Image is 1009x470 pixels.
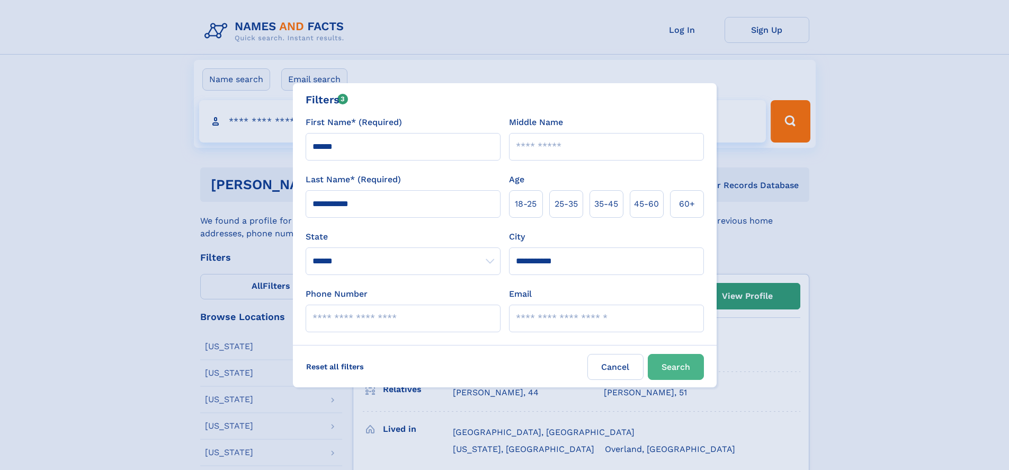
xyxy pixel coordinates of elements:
label: Middle Name [509,116,563,129]
div: Filters [306,92,349,108]
span: 45‑60 [634,198,659,210]
span: 60+ [679,198,695,210]
span: 35‑45 [594,198,618,210]
label: Email [509,288,532,300]
label: Phone Number [306,288,368,300]
label: First Name* (Required) [306,116,402,129]
label: Reset all filters [299,354,371,379]
label: State [306,230,501,243]
span: 18‑25 [515,198,537,210]
button: Search [648,354,704,380]
label: City [509,230,525,243]
span: 25‑35 [555,198,578,210]
label: Age [509,173,524,186]
label: Last Name* (Required) [306,173,401,186]
label: Cancel [587,354,644,380]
